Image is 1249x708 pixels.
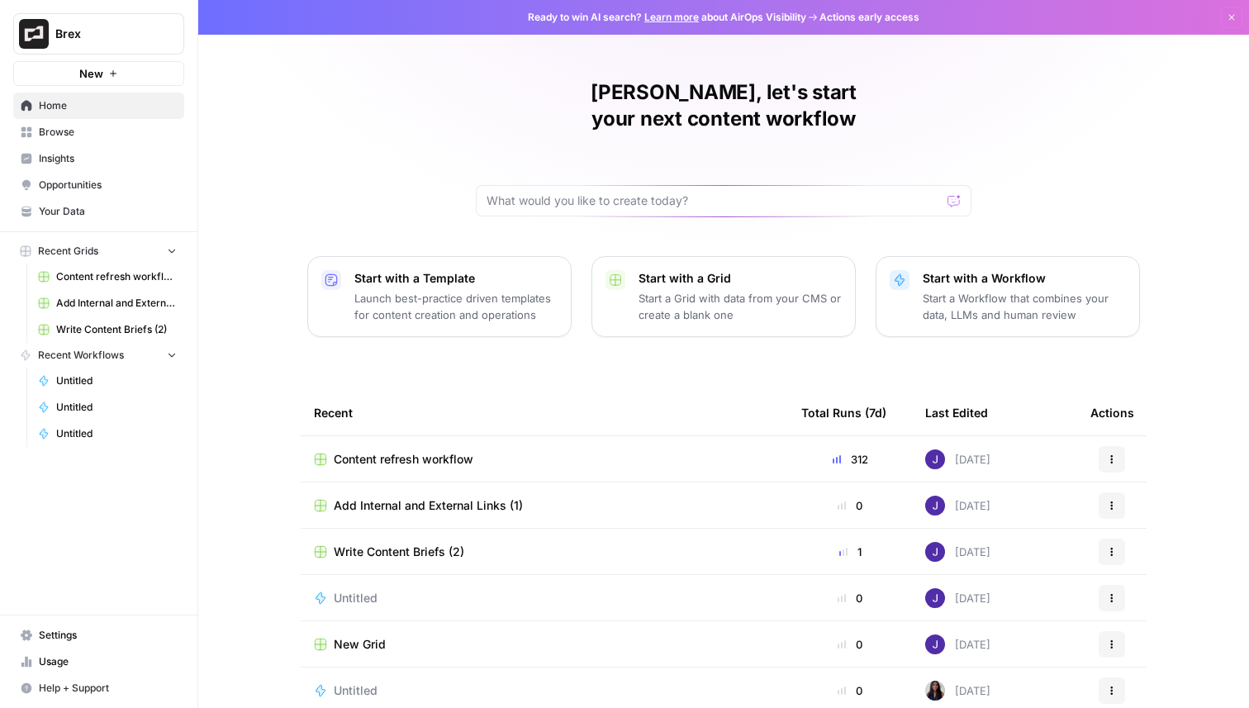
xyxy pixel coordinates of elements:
div: 312 [801,451,899,468]
span: Untitled [334,682,378,699]
span: Add Internal and External Links (1) [334,497,523,514]
span: Content refresh workflow [56,269,177,284]
button: Workspace: Brex [13,13,184,55]
div: [DATE] [925,449,990,469]
button: Start with a GridStart a Grid with data from your CMS or create a blank one [591,256,856,337]
img: ou33p77gnp0c7pdx9aw43iihmur7 [925,634,945,654]
div: 0 [801,590,899,606]
span: Ready to win AI search? about AirOps Visibility [528,10,806,25]
div: Total Runs (7d) [801,390,886,435]
span: Recent Grids [38,244,98,259]
p: Launch best-practice driven templates for content creation and operations [354,290,558,323]
span: New Grid [334,636,386,653]
a: Write Content Briefs (2) [31,316,184,343]
a: Your Data [13,198,184,225]
p: Start with a Grid [639,270,842,287]
a: Opportunities [13,172,184,198]
div: Actions [1090,390,1134,435]
div: 1 [801,544,899,560]
button: Recent Workflows [13,343,184,368]
p: Start a Workflow that combines your data, LLMs and human review [923,290,1126,323]
a: New Grid [314,636,775,653]
a: Browse [13,119,184,145]
div: 0 [801,682,899,699]
div: [DATE] [925,496,990,516]
a: Home [13,93,184,119]
a: Content refresh workflow [31,264,184,290]
button: New [13,61,184,86]
img: Brex Logo [19,19,49,49]
img: ou33p77gnp0c7pdx9aw43iihmur7 [925,496,945,516]
button: Help + Support [13,675,184,701]
a: Content refresh workflow [314,451,775,468]
a: Untitled [314,682,775,699]
span: Content refresh workflow [334,451,473,468]
span: Home [39,98,177,113]
span: Untitled [56,400,177,415]
span: Opportunities [39,178,177,192]
div: [DATE] [925,588,990,608]
a: Learn more [644,11,699,23]
img: ou33p77gnp0c7pdx9aw43iihmur7 [925,542,945,562]
button: Start with a TemplateLaunch best-practice driven templates for content creation and operations [307,256,572,337]
div: [DATE] [925,634,990,654]
span: Write Content Briefs (2) [56,322,177,337]
div: [DATE] [925,542,990,562]
div: 0 [801,636,899,653]
a: Untitled [31,368,184,394]
a: Untitled [31,421,184,447]
span: Brex [55,26,155,42]
a: Insights [13,145,184,172]
span: Help + Support [39,681,177,696]
span: Add Internal and External Links (1) [56,296,177,311]
a: Untitled [314,590,775,606]
p: Start a Grid with data from your CMS or create a blank one [639,290,842,323]
span: Your Data [39,204,177,219]
span: Settings [39,628,177,643]
span: Insights [39,151,177,166]
img: rox323kbkgutb4wcij4krxobkpon [925,681,945,701]
a: Settings [13,622,184,649]
span: Untitled [56,373,177,388]
a: Add Internal and External Links (1) [31,290,184,316]
a: Add Internal and External Links (1) [314,497,775,514]
img: ou33p77gnp0c7pdx9aw43iihmur7 [925,449,945,469]
img: ou33p77gnp0c7pdx9aw43iihmur7 [925,588,945,608]
span: Usage [39,654,177,669]
span: Recent Workflows [38,348,124,363]
p: Start with a Workflow [923,270,1126,287]
span: Write Content Briefs (2) [334,544,464,560]
button: Recent Grids [13,239,184,264]
a: Write Content Briefs (2) [314,544,775,560]
span: Untitled [334,590,378,606]
div: 0 [801,497,899,514]
span: Actions early access [819,10,919,25]
div: [DATE] [925,681,990,701]
button: Start with a WorkflowStart a Workflow that combines your data, LLMs and human review [876,256,1140,337]
input: What would you like to create today? [487,192,941,209]
span: New [79,65,103,82]
a: Untitled [31,394,184,421]
div: Last Edited [925,390,988,435]
a: Usage [13,649,184,675]
h1: [PERSON_NAME], let's start your next content workflow [476,79,971,132]
div: Recent [314,390,775,435]
span: Untitled [56,426,177,441]
span: Browse [39,125,177,140]
p: Start with a Template [354,270,558,287]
